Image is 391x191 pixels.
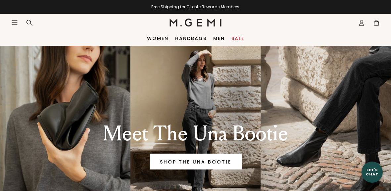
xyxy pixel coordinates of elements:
a: Women [147,36,169,41]
a: Men [213,36,225,41]
a: Banner primary button [150,154,242,169]
img: M.Gemi [170,19,221,26]
div: Let's Chat [362,168,383,176]
a: Handbags [175,36,207,41]
button: Open site menu [11,19,18,26]
a: Sale [231,36,244,41]
div: Meet The Una Bootie [73,122,318,146]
